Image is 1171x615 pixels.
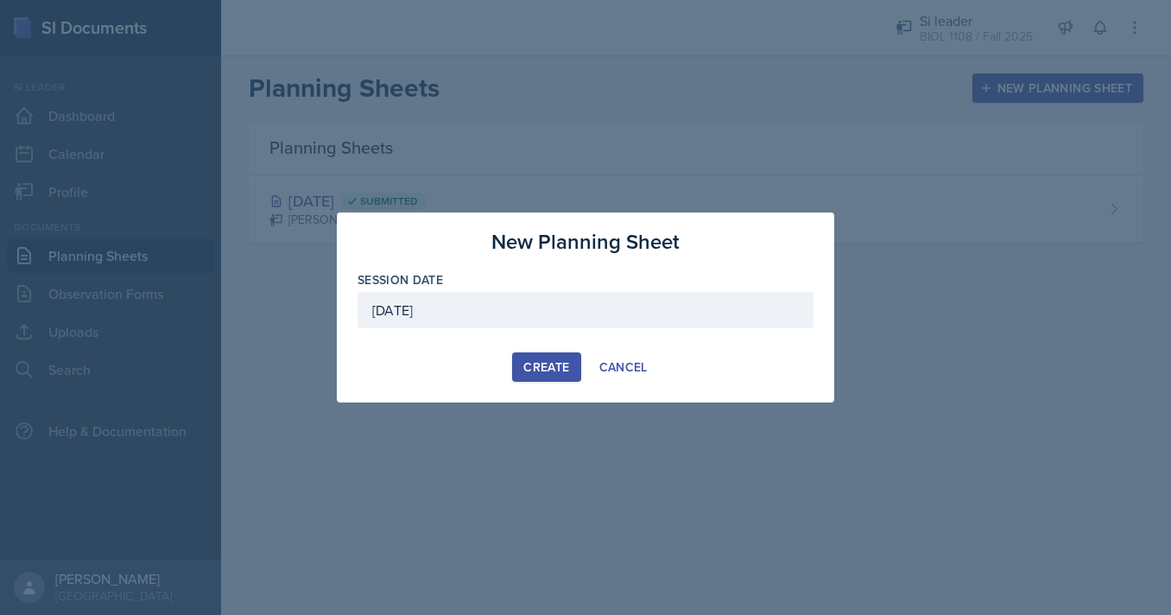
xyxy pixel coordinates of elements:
div: Cancel [599,360,648,374]
label: Session Date [358,271,443,288]
h3: New Planning Sheet [491,226,680,257]
button: Create [512,352,580,382]
div: Create [523,360,569,374]
button: Cancel [588,352,659,382]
